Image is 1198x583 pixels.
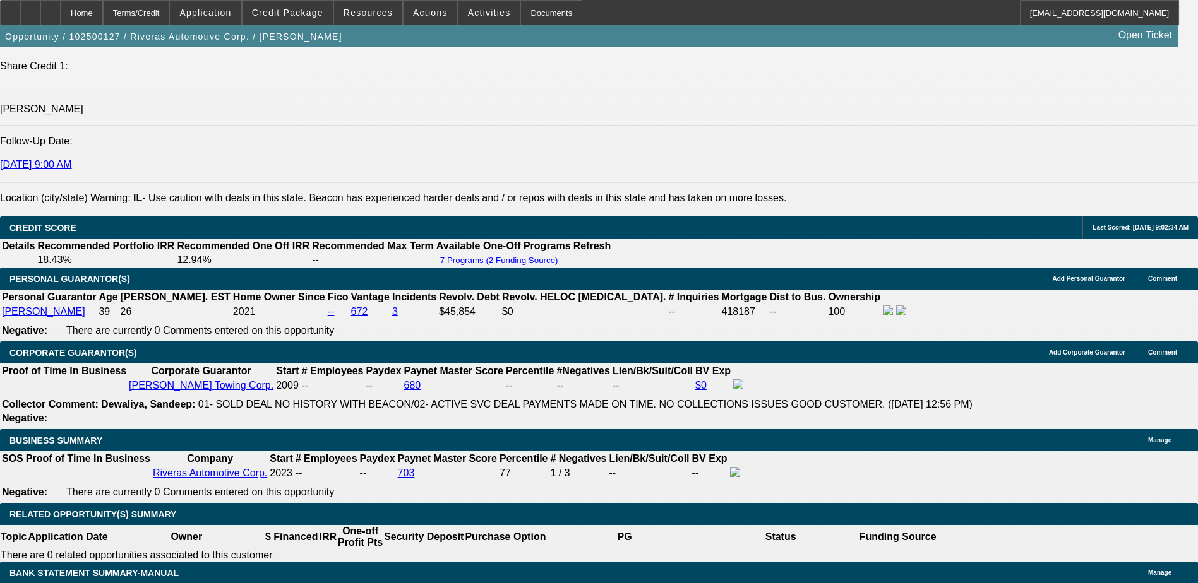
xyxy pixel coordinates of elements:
[612,379,693,392] td: --
[351,306,368,317] a: 672
[121,291,231,302] b: [PERSON_NAME]. EST
[359,466,396,480] td: --
[99,291,117,302] b: Age
[404,380,421,391] a: 680
[769,305,827,319] td: --
[276,365,299,376] b: Start
[404,1,457,25] button: Actions
[609,453,689,464] b: Lien/Bk/Suit/Coll
[392,306,398,317] a: 3
[9,509,176,519] span: RELATED OPPORTUNITY(S) SUMMARY
[9,435,102,445] span: BUSINESS SUMMARY
[1148,569,1171,576] span: Manage
[153,468,267,478] a: Riveras Automotive Corp.
[129,380,273,391] a: [PERSON_NAME] Towing Corp.
[37,240,175,252] th: Recommended Portfolio IRR
[9,274,130,284] span: PERSONAL GUARANTOR(S)
[37,254,175,266] td: 18.43%
[366,365,401,376] b: Paydex
[66,486,334,497] span: There are currently 0 Comments entered on this opportunity
[318,525,337,549] th: IRR
[269,466,293,480] td: 2023
[827,305,881,319] td: 100
[692,453,728,464] b: BV Exp
[770,291,826,302] b: Dist to Bus.
[233,291,325,302] b: Home Owner Since
[828,291,880,302] b: Ownership
[733,379,743,389] img: facebook-icon.png
[365,379,402,392] td: --
[458,1,520,25] button: Activities
[695,380,707,391] a: $0
[468,8,511,18] span: Activities
[328,306,335,317] a: --
[270,453,292,464] b: Start
[573,240,612,252] th: Refresh
[9,568,179,578] span: BANK STATEMENT SUMMARY-MANUAL
[1148,437,1171,444] span: Manage
[1148,275,1177,282] span: Comment
[392,291,436,302] b: Incidents
[556,365,610,376] b: #Negatives
[413,8,448,18] span: Actions
[730,467,740,477] img: facebook-icon.png
[296,468,302,478] span: --
[464,525,546,549] th: Purchase Option
[506,365,554,376] b: Percentile
[344,8,393,18] span: Resources
[176,254,310,266] td: 12.94%
[198,399,973,409] span: 01- SOLD DEAL NO HISTORY WITH BEACON/02- ACTIVE SVC DEAL PAYMENTS MADE ON TIME. NO COLLECTIONS IS...
[668,305,719,319] td: --
[27,525,108,549] th: Application Date
[883,305,893,315] img: facebook-icon.png
[296,453,357,464] b: # Employees
[337,525,383,549] th: One-off Profit Pts
[187,453,233,464] b: Company
[101,399,195,409] b: Dewaliya, Sandeep:
[501,305,667,319] td: $0
[404,365,503,376] b: Paynet Master Score
[2,413,47,423] b: Negative:
[133,192,786,203] label: - Use caution with deals in this state. Beacon has experienced harder deals and / or repos with d...
[301,379,364,392] td: --
[551,468,607,479] div: 1 / 3
[302,365,364,376] b: # Employees
[176,240,310,252] th: Recommended One Off IRR
[1,365,127,377] th: Proof of Time In Business
[252,8,323,18] span: Credit Package
[233,306,256,317] span: 2021
[265,525,319,549] th: $ Financed
[1052,275,1125,282] span: Add Personal Guarantor
[311,240,434,252] th: Recommended Max Term
[668,291,719,302] b: # Inquiries
[133,192,142,203] b: IL
[398,468,415,478] a: 703
[398,453,497,464] b: Paynet Master Score
[1113,25,1177,46] a: Open Ticket
[695,365,731,376] b: BV Exp
[243,1,333,25] button: Credit Package
[109,525,265,549] th: Owner
[1148,349,1177,356] span: Comment
[500,468,548,479] div: 77
[439,291,500,302] b: Revolv. Debt
[1,452,24,465] th: SOS
[152,365,251,376] b: Corporate Guarantor
[360,453,395,464] b: Paydex
[436,240,572,252] th: Available One-Off Programs
[66,325,334,336] span: There are currently 0 Comments entered on this opportunity
[275,379,299,392] td: 2009
[1,240,35,252] th: Details
[2,399,99,409] b: Collector Comment:
[2,291,96,302] b: Personal Guarantor
[351,291,390,302] b: Vantage
[311,254,434,266] td: --
[1093,224,1189,231] span: Last Scored: [DATE] 9:02:34 AM
[692,466,728,480] td: --
[383,525,464,549] th: Security Deposit
[120,305,231,319] td: 26
[2,306,85,317] a: [PERSON_NAME]
[721,305,768,319] td: 418187
[722,291,767,302] b: Mortgage
[506,380,554,391] div: --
